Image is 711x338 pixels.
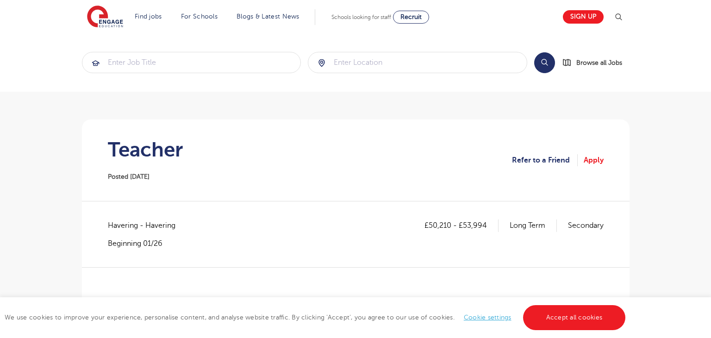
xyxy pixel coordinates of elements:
p: £50,210 - £53,994 [424,219,499,232]
button: Search [534,52,555,73]
span: Schools looking for staff [331,14,391,20]
p: Beginning 01/26 [108,238,185,249]
a: Apply [584,154,604,166]
span: We use cookies to improve your experience, personalise content, and analyse website traffic. By c... [5,314,628,321]
a: Recruit [393,11,429,24]
a: Browse all Jobs [562,57,630,68]
b: Teacher with TLR Required for School in [GEOGRAPHIC_DATA]. [117,297,329,305]
input: Submit [308,52,527,73]
a: Sign up [563,10,604,24]
a: Refer to a Friend [512,154,578,166]
p: Secondary [568,219,604,232]
span: Havering - Havering [108,219,185,232]
a: Find jobs [135,13,162,20]
a: Cookie settings [464,314,511,321]
h1: Teacher [108,138,183,161]
input: Submit [82,52,301,73]
span: Browse all Jobs [576,57,622,68]
b: PE [108,297,117,305]
a: For Schools [181,13,218,20]
a: Blogs & Latest News [237,13,299,20]
img: Engage Education [87,6,123,29]
span: Recruit [400,13,422,20]
p: Long Term [510,219,557,232]
a: Accept all cookies [523,305,626,330]
span: Posted [DATE] [108,173,150,180]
